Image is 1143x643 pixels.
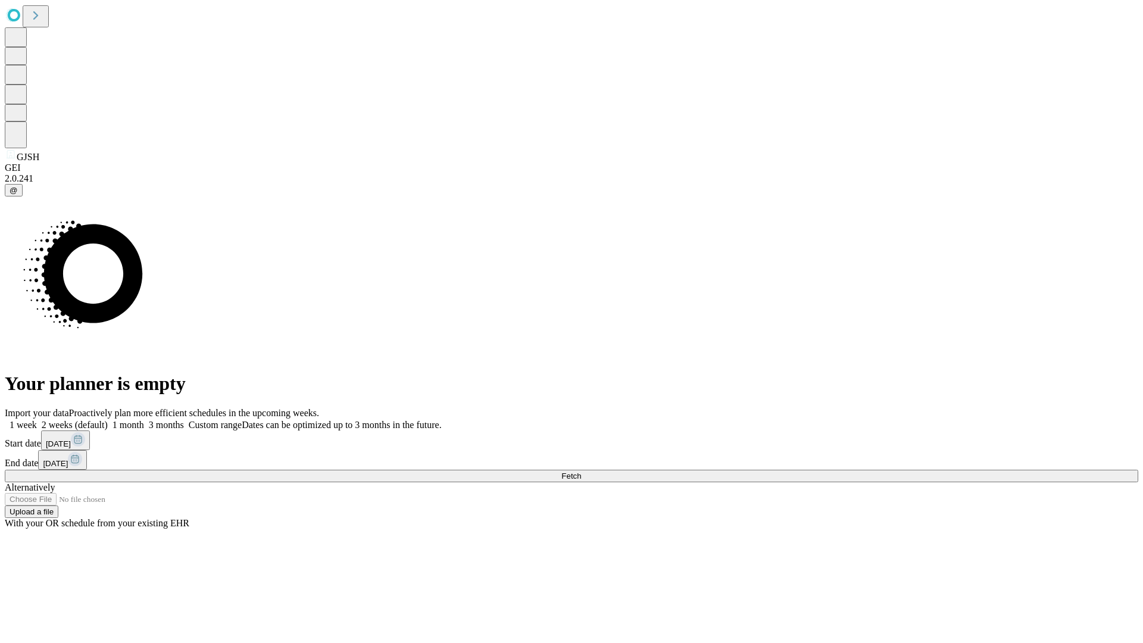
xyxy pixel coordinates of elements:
button: [DATE] [38,450,87,470]
span: 3 months [149,420,184,430]
button: [DATE] [41,430,90,450]
span: 2 weeks (default) [42,420,108,430]
span: Import your data [5,408,69,418]
span: GJSH [17,152,39,162]
div: Start date [5,430,1138,450]
span: [DATE] [46,439,71,448]
span: With your OR schedule from your existing EHR [5,518,189,528]
span: Fetch [561,472,581,480]
span: Custom range [189,420,242,430]
span: [DATE] [43,459,68,468]
span: @ [10,186,18,195]
div: End date [5,450,1138,470]
span: Proactively plan more efficient schedules in the upcoming weeks. [69,408,319,418]
span: 1 month [113,420,144,430]
span: 1 week [10,420,37,430]
button: @ [5,184,23,196]
button: Fetch [5,470,1138,482]
button: Upload a file [5,505,58,518]
span: Dates can be optimized up to 3 months in the future. [242,420,441,430]
h1: Your planner is empty [5,373,1138,395]
div: GEI [5,163,1138,173]
div: 2.0.241 [5,173,1138,184]
span: Alternatively [5,482,55,492]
